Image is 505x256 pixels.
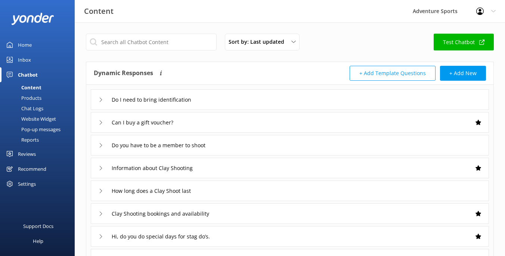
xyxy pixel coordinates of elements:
h4: Dynamic Responses [94,66,153,81]
div: Recommend [18,161,46,176]
div: Website Widget [4,114,56,124]
input: Search all Chatbot Content [86,34,217,50]
img: yonder-white-logo.png [11,13,54,25]
div: Settings [18,176,36,191]
div: Home [18,37,32,52]
div: Support Docs [23,219,53,234]
span: Sort by: Last updated [229,38,289,46]
div: Products [4,93,41,103]
a: Chat Logs [4,103,75,114]
a: Website Widget [4,114,75,124]
div: Pop-up messages [4,124,61,135]
a: Pop-up messages [4,124,75,135]
button: + Add New [440,66,486,81]
div: Help [33,234,43,249]
div: Chat Logs [4,103,43,114]
div: Chatbot [18,67,38,82]
h3: Content [84,5,114,17]
div: Inbox [18,52,31,67]
a: Content [4,82,75,93]
a: Products [4,93,75,103]
div: Reports [4,135,39,145]
div: Content [4,82,41,93]
button: + Add Template Questions [350,66,436,81]
a: Reports [4,135,75,145]
div: Reviews [18,146,36,161]
a: Test Chatbot [434,34,494,50]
